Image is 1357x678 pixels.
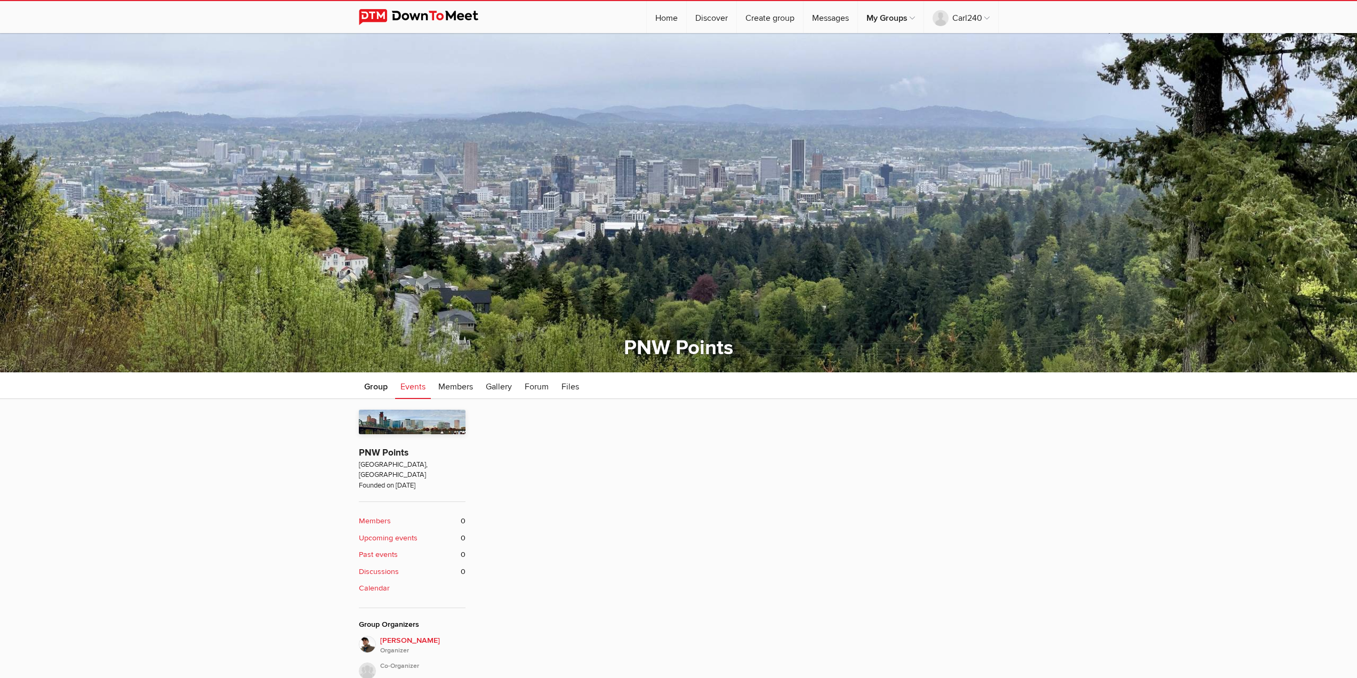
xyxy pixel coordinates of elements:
img: PNW Points [359,410,465,434]
a: Gallery [480,372,517,399]
b: Calendar [359,583,390,594]
b: Discussions [359,566,399,578]
a: Calendar [359,583,465,594]
a: Discover [687,1,736,33]
a: PNW Points [359,447,408,458]
span: 0 [461,515,465,527]
a: Forum [519,372,554,399]
a: Carl240 [924,1,998,33]
a: Group [359,372,393,399]
a: Members [433,372,478,399]
span: Files [561,381,579,392]
a: PNW Points [624,336,733,360]
a: [PERSON_NAME]Organizer [359,636,465,656]
img: DownToMeet [359,9,495,25]
i: Organizer [380,646,465,656]
span: [GEOGRAPHIC_DATA], [GEOGRAPHIC_DATA] [359,460,465,481]
a: Create group [737,1,803,33]
a: Past events 0 [359,549,465,561]
span: [PERSON_NAME] [380,635,465,656]
b: Past events [359,549,398,561]
a: Discussions 0 [359,566,465,578]
div: Group Organizers [359,619,465,631]
span: Forum [525,381,549,392]
span: 0 [461,566,465,578]
a: Upcoming events 0 [359,532,465,544]
span: Events [400,381,425,392]
span: 0 [461,549,465,561]
b: Upcoming events [359,532,417,544]
a: Home [647,1,686,33]
a: Members 0 [359,515,465,527]
a: Files [556,372,584,399]
span: Members [438,381,473,392]
a: Events [395,372,431,399]
span: 0 [461,532,465,544]
a: Messages [804,1,857,33]
b: Members [359,515,391,527]
img: Stefan Krasowski [359,636,376,653]
span: Founded on [DATE] [359,481,465,491]
span: Group [364,381,388,392]
a: My Groups [858,1,924,33]
span: Gallery [486,381,512,392]
i: Co-Organizer [380,661,465,671]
